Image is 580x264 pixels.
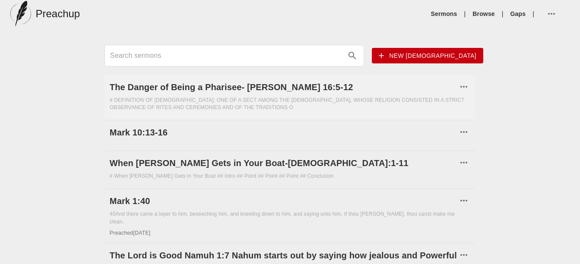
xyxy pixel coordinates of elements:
[110,173,470,180] div: # When [PERSON_NAME] Gets in Your Boat ## Intro ## Point ## Point ## Point ## Conclusion
[372,48,483,64] button: New [DEMOGRAPHIC_DATA]
[110,80,457,94] a: The Danger of Being a Pharisee- [PERSON_NAME] 16:5-12
[110,230,151,236] span: Preached [DATE]
[498,9,507,18] li: |
[461,9,469,18] li: |
[529,9,538,18] li: |
[472,9,494,18] a: Browse
[110,126,457,139] a: Mark 10:13-16
[10,1,31,27] img: preachup-logo.png
[110,97,470,111] div: # DEFINITION OF [DEMOGRAPHIC_DATA]: ONE OF A SECT AMONG THE [DEMOGRAPHIC_DATA], WHOSE RELIGION CO...
[110,156,457,170] a: When [PERSON_NAME] Gets in Your Boat-[DEMOGRAPHIC_DATA]:1-11
[110,194,457,208] a: Mark 1:40
[110,49,343,63] input: Search sermons
[110,211,470,225] div: 40And there came a leper to him, beseeching him, and kneeling down to him, and saying unto him, I...
[343,46,362,65] button: search
[35,7,80,21] h5: Preachup
[431,9,457,18] a: Sermons
[379,50,476,61] span: New [DEMOGRAPHIC_DATA]
[510,9,526,18] a: Gaps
